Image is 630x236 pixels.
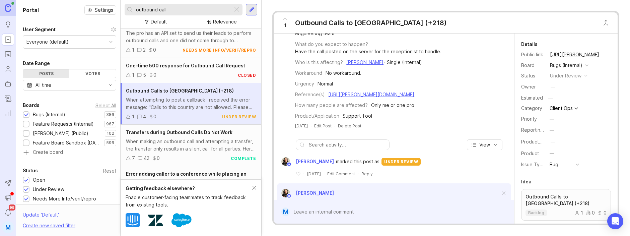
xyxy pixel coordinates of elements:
div: closed [238,72,256,78]
a: Changelog [2,93,14,105]
div: 5 [143,71,146,79]
div: — [550,126,554,134]
a: Reporting [2,107,14,119]
div: complete [231,156,256,161]
img: Zendesk logo [148,213,163,228]
div: Who is this affecting? [295,59,343,66]
div: The pro has an API set to send us their leads to perform outbound calls and one did not come thro... [126,29,256,44]
div: Have the call posted on the server for the receptionist to handle. [295,48,441,55]
div: · [358,171,359,177]
div: Create new saved filter [23,222,75,229]
img: Ysabelle Eugenio [281,189,290,197]
div: Date Range [23,59,50,67]
div: Bug [550,161,558,168]
div: 1 [132,113,134,120]
svg: toggle icon [105,82,116,88]
div: Needs More Info/verif/repro [33,195,96,202]
time: [DATE] [295,123,308,128]
a: Outbound Calls to [GEOGRAPHIC_DATA] (+218)When attempting to post a callback I received the error... [121,83,262,125]
div: Board [521,62,545,69]
label: ProductboardID [521,139,557,144]
div: under review [381,158,421,166]
div: Reply [361,171,373,177]
button: View [467,139,502,150]
a: Outbound Calls to [GEOGRAPHIC_DATA] (+218)backlog100 [521,189,611,221]
button: M [2,221,14,233]
a: Create board [23,150,116,156]
div: Bugs (Internal) [33,111,65,118]
div: No workaround. [326,69,361,77]
div: Relevance [213,18,237,25]
div: — [551,83,555,91]
span: Outbound Calls to [GEOGRAPHIC_DATA] (+218) [126,88,234,94]
p: backlog [528,210,544,216]
div: Edit Post [314,123,332,129]
time: [DATE] [307,171,321,176]
span: Transfers during Outbound Calls Do Not Work [126,129,232,135]
a: Transfers during Outbound Calls Do Not WorkWhen making an outbound call and attempting a transfer... [121,125,262,166]
label: Priority [521,116,537,122]
div: Workaround [295,69,322,77]
a: Error adding caller to a conference while placing an outbound call.I attempted to place an outbou... [121,166,262,215]
div: Category [521,105,545,112]
span: 99 [9,204,15,211]
div: 1 [575,211,583,215]
span: Error adding caller to a conference while placing an outbound call. [126,171,247,184]
div: Estimated [521,96,543,100]
div: Enable customer-facing teammates to track feedback from existing tools. [126,194,253,209]
div: under review [222,114,256,120]
a: [URL][PERSON_NAME] [548,50,601,59]
div: Open [33,176,45,184]
div: Product/Application [295,112,339,120]
div: · [334,123,335,129]
div: Feature Requests (Internal) [33,120,94,128]
img: Canny Home [5,4,11,12]
div: — [550,115,554,123]
a: Ideas [2,19,14,31]
div: 0 [153,113,156,120]
label: Issue Type [521,162,546,167]
button: Settings [84,5,116,15]
div: User Segment [23,25,56,34]
button: Send to Autopilot [2,177,14,189]
div: 4 [143,113,146,120]
div: 1 [132,46,134,54]
div: Open Intercom Messenger [607,213,623,229]
div: 42 [144,155,149,162]
img: Intercom logo [126,213,140,227]
div: Boards [23,101,40,109]
img: Ysabelle Eugenio [281,157,290,166]
div: Only me or one pro [371,102,414,109]
div: Public link [521,51,545,58]
a: Ysabelle Eugenio[PERSON_NAME] [277,157,336,166]
div: When making an outbound call and attempting a transfer, the transfer only results in a silent cal... [126,138,256,153]
div: Status [23,167,38,175]
a: Users [2,63,14,75]
img: Salesforce logo [171,210,192,230]
button: Announcements [2,192,14,204]
span: 1 [284,22,286,29]
button: ProductboardID [549,137,557,146]
div: · [324,171,325,177]
div: 0 [157,155,160,162]
a: Portal [2,34,14,46]
div: · [310,123,311,129]
p: 967 [106,121,114,127]
div: Reset [103,169,116,173]
div: Under Review [33,186,64,193]
div: Default [151,18,167,25]
label: Product [521,151,539,156]
button: Notifications [2,206,14,219]
div: 0 [153,46,156,54]
div: Update ' Default ' [23,211,59,222]
div: Getting feedback elsewhere? [126,185,253,192]
p: 102 [107,131,114,136]
div: Details [521,40,538,48]
label: Reporting Team [521,127,557,133]
a: Ysabelle Eugenio[PERSON_NAME] [277,189,334,197]
div: 0 [598,211,607,215]
a: [URL][PERSON_NAME][DOMAIN_NAME] [328,92,414,97]
div: Posts [23,69,69,78]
